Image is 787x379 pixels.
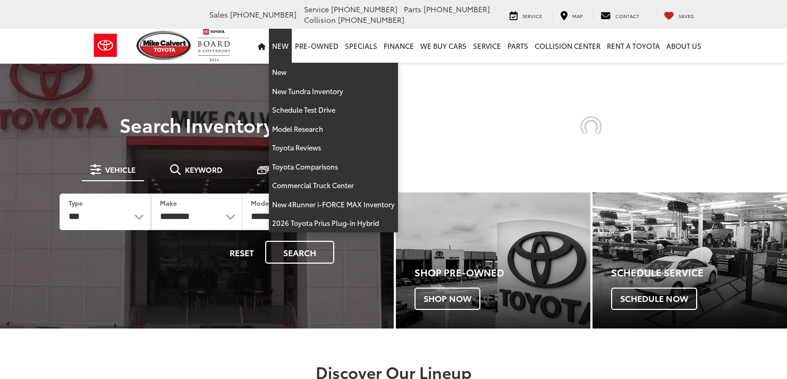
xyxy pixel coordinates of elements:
a: New [269,29,292,63]
span: Service [522,12,542,19]
a: New Tundra Inventory [269,82,398,101]
img: Toyota [86,28,125,63]
button: Reset [221,241,263,264]
a: Rent a Toyota [604,29,663,63]
a: Specials [342,29,380,63]
span: Map [572,12,582,19]
a: Service [470,29,504,63]
a: About Us [663,29,705,63]
button: Search [265,241,334,264]
a: Finance [380,29,417,63]
a: Shop Pre-Owned Shop Now [396,192,590,329]
a: My Saved Vehicles [656,10,702,20]
span: Service [304,4,329,14]
span: Sales [209,9,228,20]
span: Schedule Now [611,288,697,310]
a: Collision Center [531,29,604,63]
a: 2026 Toyota Prius Plug-in Hybrid [269,214,398,232]
img: Mike Calvert Toyota [137,31,193,60]
span: Keyword [185,166,223,173]
span: Collision [304,14,336,25]
span: [PHONE_NUMBER] [230,9,297,20]
div: Toyota [396,192,590,329]
span: Saved [679,12,694,19]
label: Model [251,198,271,207]
span: Parts [404,4,421,14]
a: Schedule Test Drive [269,100,398,120]
a: New 4Runner i-FORCE MAX Inventory [269,195,398,214]
a: Toyota Reviews [269,138,398,157]
a: Pre-Owned [292,29,342,63]
a: Commercial Truck Center [269,176,398,195]
span: Shop Now [414,288,480,310]
span: [PHONE_NUMBER] [424,4,490,14]
a: WE BUY CARS [417,29,470,63]
span: Contact [615,12,639,19]
span: [PHONE_NUMBER] [338,14,404,25]
a: Model Research [269,120,398,139]
label: Type [69,198,83,207]
h4: Schedule Service [611,267,787,278]
span: Vehicle [105,166,136,173]
h3: Search Inventory [45,114,349,135]
a: Home [255,29,269,63]
a: New [269,63,398,82]
a: Parts [504,29,531,63]
a: Service [502,10,550,20]
a: Contact [593,10,647,20]
a: Toyota Comparisons [269,157,398,176]
div: Toyota [593,192,787,329]
a: Schedule Service Schedule Now [593,192,787,329]
label: Make [160,198,177,207]
span: [PHONE_NUMBER] [331,4,397,14]
h4: Shop Pre-Owned [414,267,590,278]
a: Map [552,10,590,20]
